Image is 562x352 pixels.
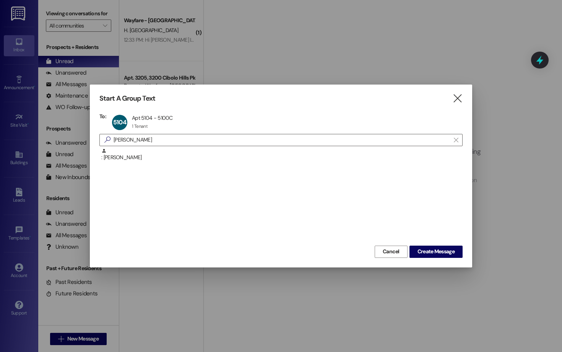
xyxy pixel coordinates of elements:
[452,95,463,103] i: 
[450,134,462,146] button: Clear text
[99,148,463,167] div: : [PERSON_NAME]
[375,246,408,258] button: Cancel
[114,135,450,145] input: Search for any contact or apartment
[409,246,463,258] button: Create Message
[101,136,114,144] i: 
[99,94,155,103] h3: Start A Group Text
[132,123,148,129] div: 1 Tenant
[383,248,400,256] span: Cancel
[454,137,458,143] i: 
[99,113,106,120] h3: To:
[132,114,173,121] div: Apt 5104 - 5100C
[113,118,126,126] span: 5104
[417,248,455,256] span: Create Message
[101,148,463,161] div: : [PERSON_NAME]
